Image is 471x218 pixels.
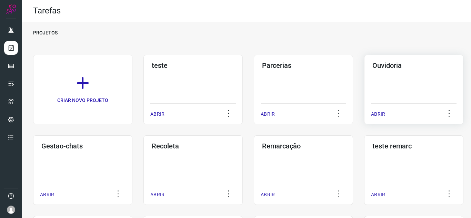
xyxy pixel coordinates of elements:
[150,111,164,118] p: ABRIR
[152,142,234,150] h3: Recoleta
[57,97,108,104] p: CRIAR NOVO PROJETO
[261,111,275,118] p: ABRIR
[371,191,385,198] p: ABRIR
[372,142,455,150] h3: teste remarc
[41,142,124,150] h3: Gestao-chats
[262,142,345,150] h3: Remarcação
[261,191,275,198] p: ABRIR
[372,61,455,70] h3: Ouvidoria
[33,6,61,16] h2: Tarefas
[33,29,58,37] p: PROJETOS
[40,191,54,198] p: ABRIR
[371,111,385,118] p: ABRIR
[152,61,234,70] h3: teste
[7,206,15,214] img: avatar-user-boy.jpg
[150,191,164,198] p: ABRIR
[6,4,16,14] img: Logo
[262,61,345,70] h3: Parcerias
